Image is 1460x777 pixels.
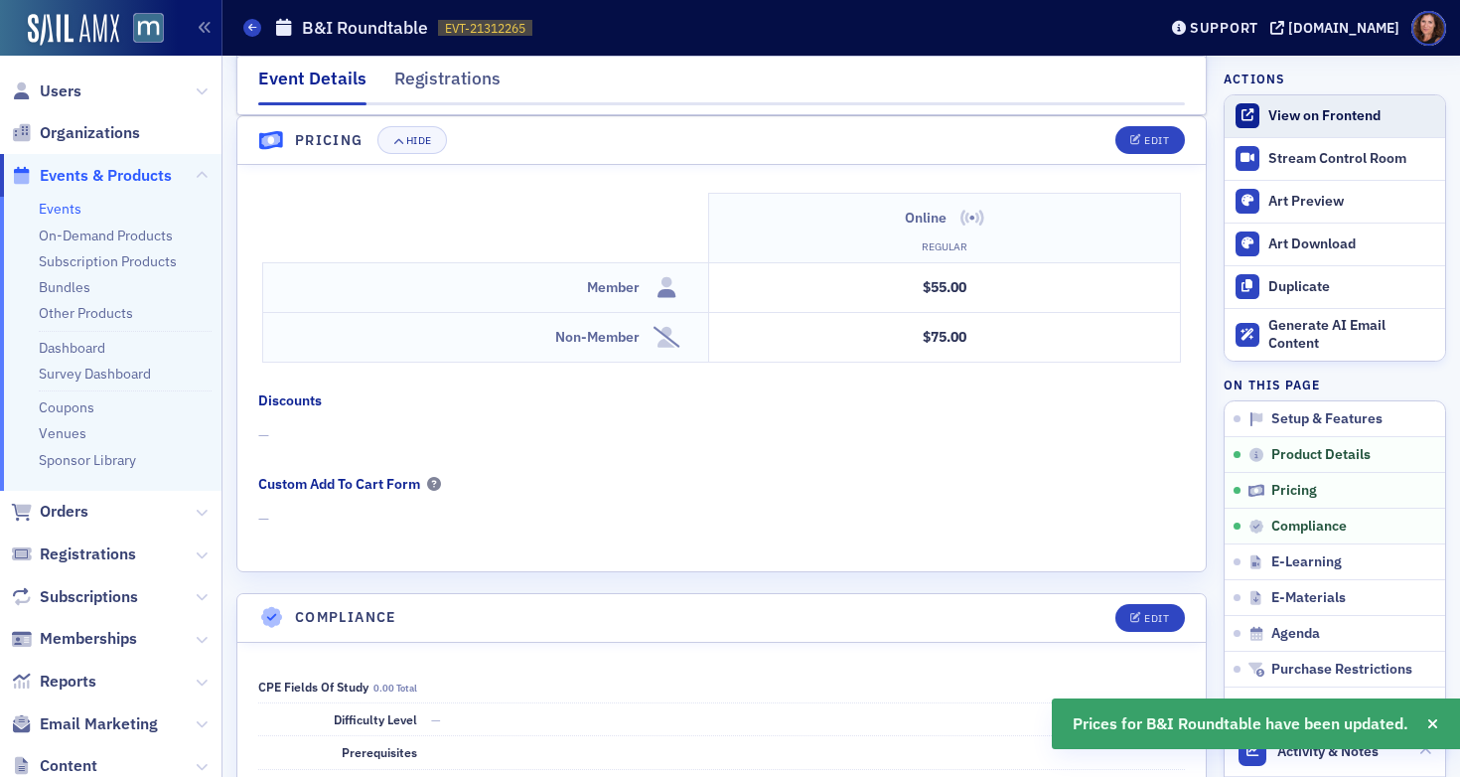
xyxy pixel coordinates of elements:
a: Orders [11,501,88,523]
span: Reports [40,671,96,693]
h4: Online [905,208,947,229]
span: Product Details [1271,446,1371,464]
th: Regular [708,235,1181,262]
a: Memberships [11,628,137,650]
div: Art Preview [1268,193,1435,211]
span: Pricing [1271,482,1317,500]
button: Generate AI Email Content [1225,308,1445,362]
img: SailAMX [133,13,164,44]
span: Finance Account [1271,697,1377,714]
span: CPE Fields of Study [258,679,417,695]
span: Prices for B&I Roundtable have been updated. [1073,712,1408,736]
span: 0.00 total [373,682,417,695]
div: View on Frontend [1268,107,1435,125]
a: Email Marketing [11,713,158,735]
span: E-Materials [1271,589,1346,607]
div: Event Details [258,66,366,105]
a: View on Frontend [1225,95,1445,137]
a: Other Products [39,304,133,322]
div: Stream Control Room [1268,150,1435,168]
span: — [258,509,1185,530]
button: [DOMAIN_NAME] [1270,21,1406,35]
button: Hide [377,126,447,154]
a: Events & Products [11,165,172,187]
span: E-Learning [1271,553,1342,571]
div: Generate AI Email Content [1268,317,1435,352]
h4: On this page [1224,376,1446,393]
div: Duplicate [1268,278,1435,296]
a: Registrations [11,544,136,565]
div: Custom Add To Cart Form [258,474,420,495]
span: Activity & Notes [1277,741,1379,762]
button: Edit [1115,604,1184,632]
span: Subscriptions [40,586,138,608]
span: Email Marketing [40,713,158,735]
span: Difficulty Level [334,711,417,727]
h4: Compliance [295,607,396,628]
span: Events & Products [40,165,172,187]
a: On-Demand Products [39,227,173,244]
div: Art Download [1268,235,1435,253]
span: Purchase Restrictions [1271,661,1412,679]
div: Edit [1144,613,1169,624]
span: Compliance [1271,518,1347,536]
span: — [431,711,441,727]
a: Survey Dashboard [39,365,151,383]
a: Bundles [39,278,90,296]
span: Users [40,80,81,102]
h4: Non-Member [555,327,640,348]
div: Hide [406,135,432,146]
span: Prerequisites [342,744,417,760]
a: Users [11,80,81,102]
span: EVT-21312265 [445,20,525,37]
h1: B&I Roundtable [302,16,428,40]
a: Art Download [1225,223,1445,265]
button: Edit [1115,126,1184,154]
div: Edit [1144,135,1169,146]
div: [DOMAIN_NAME] [1288,19,1399,37]
span: Registrations [40,544,136,565]
a: Sponsor Library [39,451,136,469]
div: Discounts [258,390,322,411]
img: SailAMX [28,14,119,46]
h4: Pricing [295,130,364,151]
div: Support [1190,19,1258,37]
a: Content [11,755,97,777]
span: Setup & Features [1271,410,1383,428]
a: Reports [11,671,96,693]
span: — [258,425,1185,446]
h4: Actions [1224,70,1285,87]
a: View Homepage [119,13,164,47]
h4: Member [587,277,640,298]
div: Registrations [394,66,501,102]
a: Organizations [11,122,140,144]
a: Coupons [39,398,94,416]
button: Duplicate [1225,265,1445,308]
a: Venues [39,424,86,442]
a: Events [39,200,81,218]
span: Profile [1411,11,1446,46]
a: Art Preview [1225,180,1445,223]
a: Stream Control Room [1225,138,1445,180]
a: Dashboard [39,339,105,357]
span: $55.00 [923,278,966,296]
span: Orders [40,501,88,523]
a: Subscriptions [11,586,138,608]
span: Content [40,755,97,777]
span: Organizations [40,122,140,144]
span: $75.00 [923,328,966,346]
span: Memberships [40,628,137,650]
span: Agenda [1271,625,1320,643]
a: Subscription Products [39,252,177,270]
